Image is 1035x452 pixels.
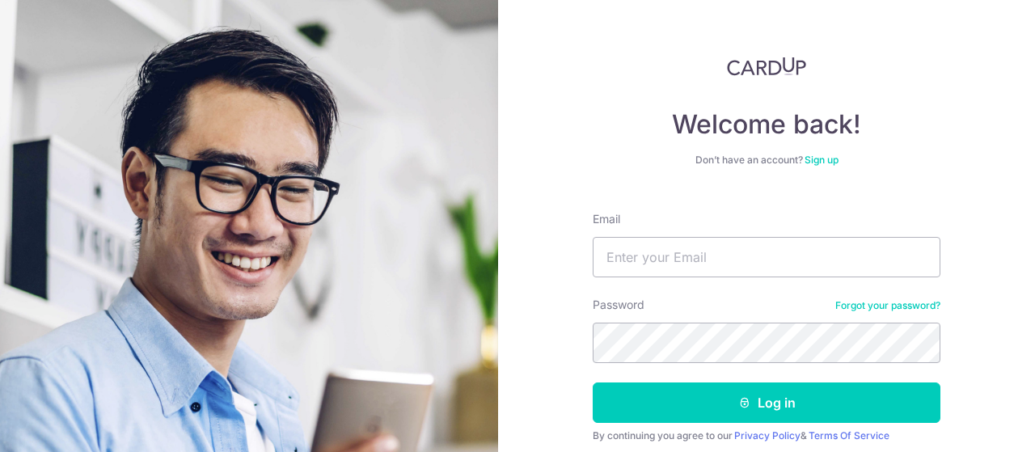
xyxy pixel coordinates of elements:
[593,429,940,442] div: By continuing you agree to our &
[593,211,620,227] label: Email
[734,429,801,441] a: Privacy Policy
[809,429,889,441] a: Terms Of Service
[727,57,806,76] img: CardUp Logo
[835,299,940,312] a: Forgot your password?
[593,154,940,167] div: Don’t have an account?
[805,154,839,166] a: Sign up
[593,382,940,423] button: Log in
[593,237,940,277] input: Enter your Email
[593,108,940,141] h4: Welcome back!
[593,297,644,313] label: Password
